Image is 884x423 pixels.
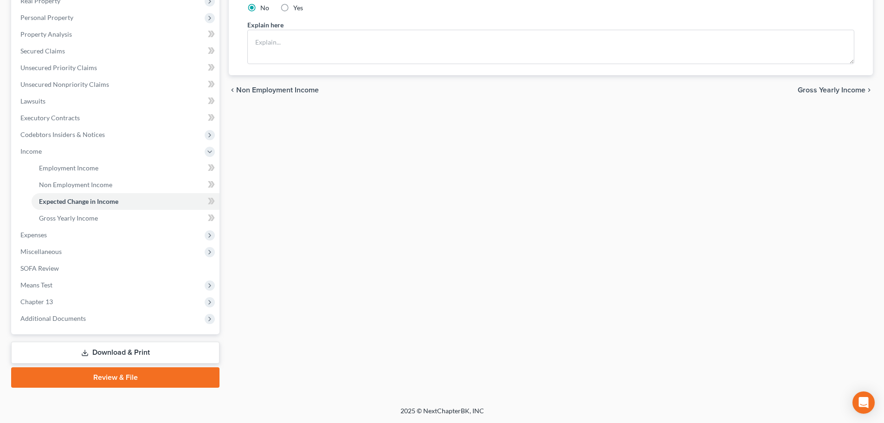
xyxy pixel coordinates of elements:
[852,391,875,414] div: Open Intercom Messenger
[293,4,303,12] span: Yes
[20,281,52,289] span: Means Test
[20,13,73,21] span: Personal Property
[13,43,219,59] a: Secured Claims
[20,130,105,138] span: Codebtors Insiders & Notices
[39,181,112,189] span: Non Employment Income
[20,114,80,122] span: Executory Contracts
[865,86,873,94] i: chevron_right
[13,93,219,110] a: Lawsuits
[20,80,109,88] span: Unsecured Nonpriority Claims
[20,247,62,255] span: Miscellaneous
[178,406,707,423] div: 2025 © NextChapterBK, INC
[13,110,219,126] a: Executory Contracts
[39,164,98,172] span: Employment Income
[32,160,219,176] a: Employment Income
[13,260,219,277] a: SOFA Review
[20,231,47,239] span: Expenses
[13,59,219,76] a: Unsecured Priority Claims
[32,176,219,193] a: Non Employment Income
[20,30,72,38] span: Property Analysis
[11,367,219,388] a: Review & File
[798,86,873,94] button: Gross Yearly Income chevron_right
[20,97,45,105] span: Lawsuits
[20,298,53,306] span: Chapter 13
[20,314,86,322] span: Additional Documents
[13,26,219,43] a: Property Analysis
[229,86,236,94] i: chevron_left
[236,86,319,94] span: Non Employment Income
[260,4,269,12] span: No
[229,86,319,94] button: chevron_left Non Employment Income
[39,197,118,205] span: Expected Change in Income
[20,64,97,72] span: Unsecured Priority Claims
[20,147,42,155] span: Income
[39,214,98,222] span: Gross Yearly Income
[20,264,59,272] span: SOFA Review
[247,20,284,30] label: Explain here
[20,47,65,55] span: Secured Claims
[798,86,865,94] span: Gross Yearly Income
[13,76,219,93] a: Unsecured Nonpriority Claims
[32,210,219,227] a: Gross Yearly Income
[32,193,219,210] a: Expected Change in Income
[11,342,219,364] a: Download & Print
